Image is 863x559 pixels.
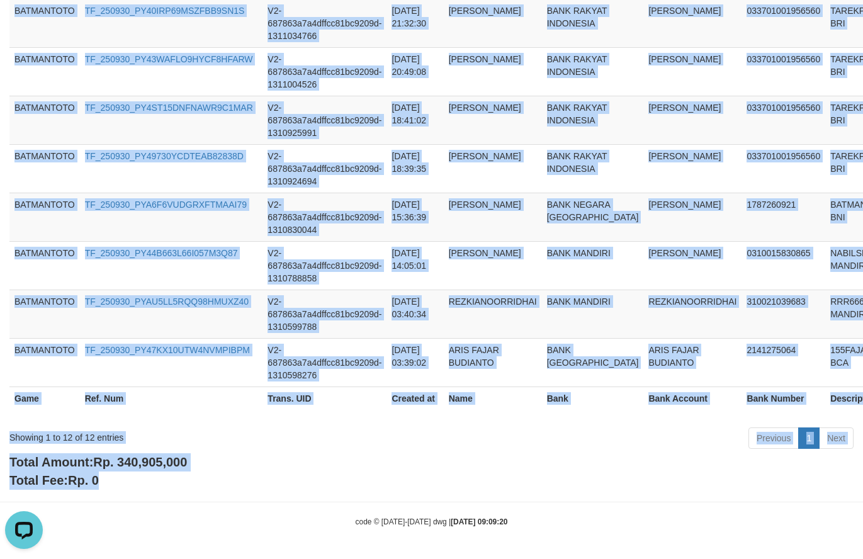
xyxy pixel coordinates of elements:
th: Ref. Num [80,387,263,422]
td: BATMANTOTO [9,144,80,193]
strong: [DATE] 09:09:20 [451,517,507,526]
a: Previous [748,427,799,449]
td: [DATE] 20:49:08 [386,47,443,96]
td: BANK MANDIRI [542,241,644,290]
a: TF_250930_PY47KX10UTW4NVMPIBPM [85,345,250,355]
td: REZKIANOORRIDHAI [643,290,742,338]
td: BATMANTOTO [9,338,80,387]
td: V2-687863a7a4dffcc81bc9209d-1310599788 [262,290,386,338]
a: TF_250930_PY4ST15DNFNAWR9C1MAR [85,103,253,113]
td: [DATE] 03:39:02 [386,338,443,387]
th: Trans. UID [262,387,386,422]
td: BATMANTOTO [9,241,80,290]
td: V2-687863a7a4dffcc81bc9209d-1311004526 [262,47,386,96]
td: 2141275064 [742,338,825,387]
td: 033701001956560 [742,144,825,193]
td: [DATE] 18:41:02 [386,96,443,144]
td: BANK RAKYAT INDONESIA [542,47,644,96]
td: 310021039683 [742,290,825,338]
td: [PERSON_NAME] [643,144,742,193]
td: ARIS FAJAR BUDIANTO [444,338,542,387]
td: [PERSON_NAME] [444,241,542,290]
td: [PERSON_NAME] [643,96,742,144]
td: BATMANTOTO [9,193,80,241]
td: BANK NEGARA [GEOGRAPHIC_DATA] [542,193,644,241]
td: BANK [GEOGRAPHIC_DATA] [542,338,644,387]
td: BATMANTOTO [9,47,80,96]
span: Rp. 0 [68,473,99,487]
th: Created at [386,387,443,422]
td: [DATE] 03:40:34 [386,290,443,338]
td: BANK RAKYAT INDONESIA [542,144,644,193]
td: [PERSON_NAME] [444,96,542,144]
th: Game [9,387,80,422]
td: [DATE] 14:05:01 [386,241,443,290]
a: TF_250930_PYA6F6VUDGRXFTMAAI79 [85,200,247,210]
td: 1787260921 [742,193,825,241]
td: BANK MANDIRI [542,290,644,338]
th: Name [444,387,542,422]
td: 033701001956560 [742,47,825,96]
td: [PERSON_NAME] [444,193,542,241]
td: BATMANTOTO [9,96,80,144]
td: 033701001956560 [742,96,825,144]
td: BATMANTOTO [9,290,80,338]
a: TF_250930_PY49730YCDTEAB82838D [85,151,244,161]
td: V2-687863a7a4dffcc81bc9209d-1310788858 [262,241,386,290]
a: TF_250930_PYAU5LL5RQQ98HMUXZ40 [85,296,249,307]
td: [PERSON_NAME] [643,193,742,241]
a: TF_250930_PY44B663L66I057M3Q87 [85,248,238,258]
a: TF_250930_PY43WAFLO9HYCF8HFARW [85,54,253,64]
b: Total Fee: [9,473,99,487]
th: Bank Account [643,387,742,422]
button: Open LiveChat chat widget [5,5,43,43]
td: ARIS FAJAR BUDIANTO [643,338,742,387]
td: 0310015830865 [742,241,825,290]
span: Rp. 340,905,000 [93,455,187,469]
a: TF_250930_PY40IRP69MSZFBB9SN1S [85,6,245,16]
td: [DATE] 18:39:35 [386,144,443,193]
td: V2-687863a7a4dffcc81bc9209d-1310598276 [262,338,386,387]
td: V2-687863a7a4dffcc81bc9209d-1310924694 [262,144,386,193]
th: Bank [542,387,644,422]
b: Total Amount: [9,455,187,469]
div: Showing 1 to 12 of 12 entries [9,426,350,444]
a: Next [819,427,854,449]
th: Bank Number [742,387,825,422]
td: V2-687863a7a4dffcc81bc9209d-1310925991 [262,96,386,144]
td: BANK RAKYAT INDONESIA [542,96,644,144]
td: [PERSON_NAME] [643,241,742,290]
a: 1 [798,427,820,449]
small: code © [DATE]-[DATE] dwg | [356,517,508,526]
td: [DATE] 15:36:39 [386,193,443,241]
td: REZKIANOORRIDHAI [444,290,542,338]
td: V2-687863a7a4dffcc81bc9209d-1310830044 [262,193,386,241]
td: [PERSON_NAME] [444,47,542,96]
td: [PERSON_NAME] [444,144,542,193]
td: [PERSON_NAME] [643,47,742,96]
